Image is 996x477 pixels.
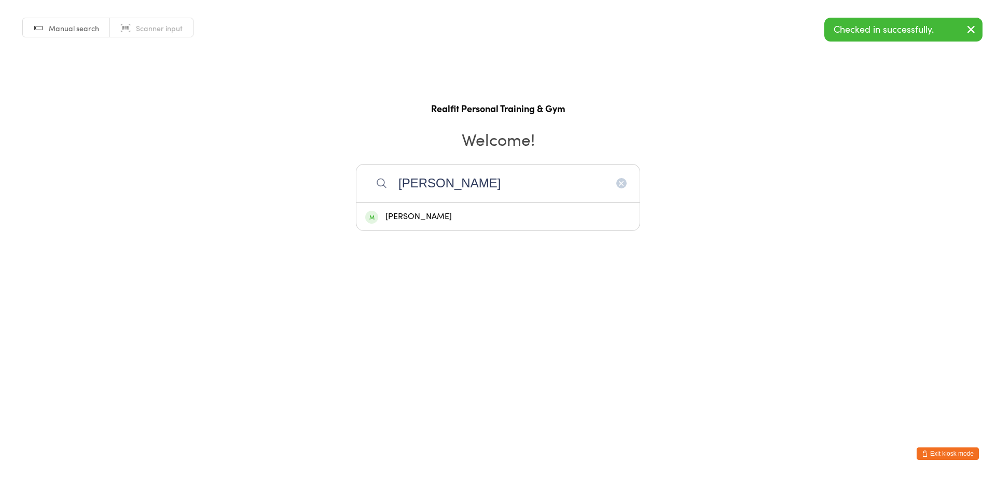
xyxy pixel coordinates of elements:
[917,447,979,460] button: Exit kiosk mode
[356,164,640,202] input: Search
[136,23,183,33] span: Scanner input
[365,210,631,224] div: [PERSON_NAME]
[49,23,99,33] span: Manual search
[10,102,986,115] h1: Realfit Personal Training & Gym
[10,127,986,151] h2: Welcome!
[824,18,983,42] div: Checked in successfully.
